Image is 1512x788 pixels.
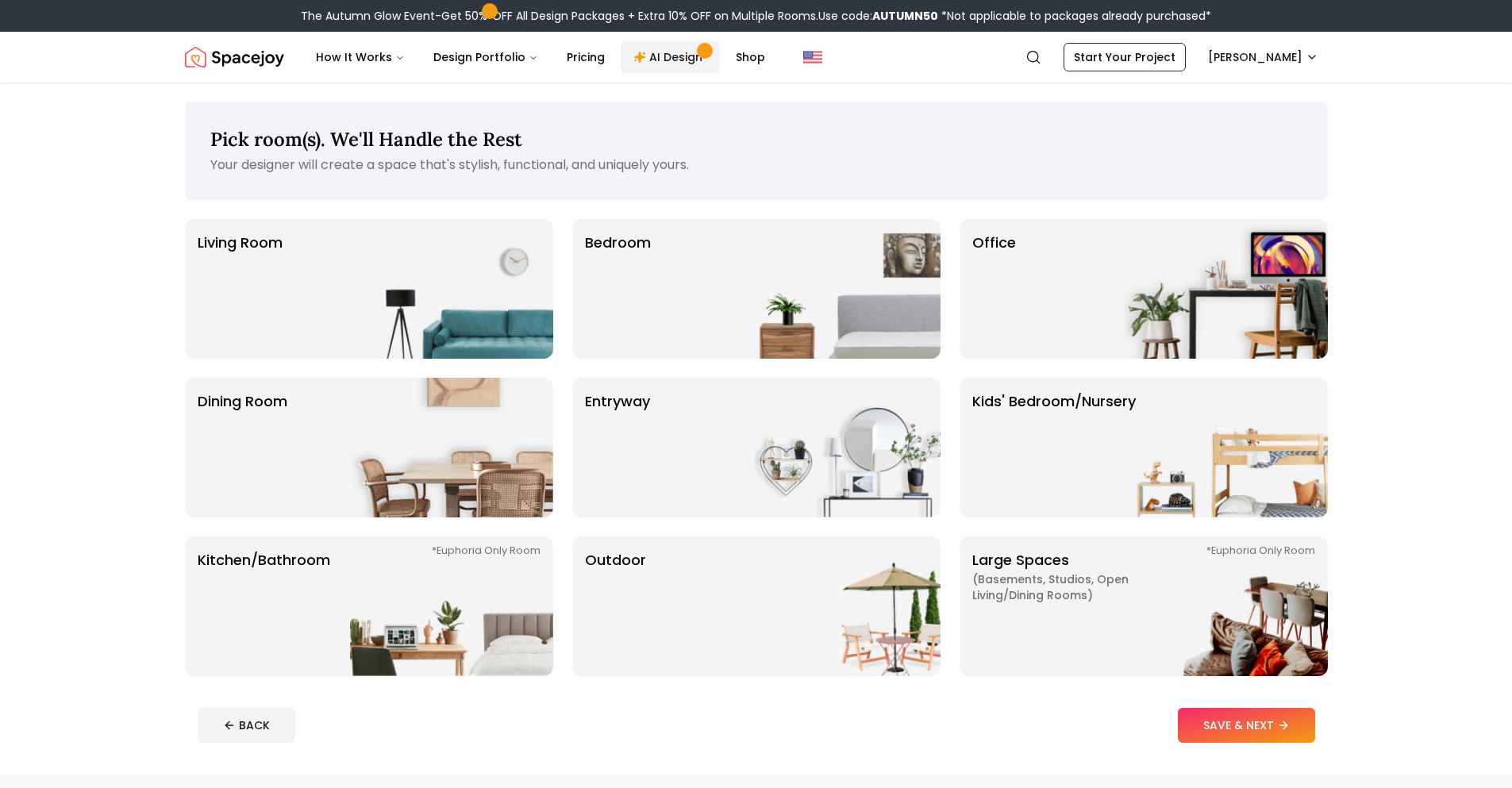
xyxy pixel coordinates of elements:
[185,41,284,73] a: Spacejoy
[185,41,284,73] img: Spacejoy Logo
[198,708,295,743] button: BACK
[972,232,1016,346] p: Office
[972,390,1136,505] p: Kids' Bedroom/Nursery
[198,390,287,505] p: Dining Room
[872,8,938,24] b: AUTUMN50
[737,219,941,359] img: Bedroom
[737,536,941,676] img: Outdoor
[421,41,551,73] button: Design Portfolio
[303,41,417,73] button: How It Works
[1178,708,1315,743] button: SAVE & NEXT
[303,41,778,73] nav: Main
[972,549,1171,663] p: Large Spaces
[585,390,650,505] p: entryway
[554,41,617,73] a: Pricing
[585,232,651,346] p: Bedroom
[1198,43,1328,71] button: [PERSON_NAME]
[585,549,646,663] p: Outdoor
[818,8,938,24] span: Use code:
[350,378,553,517] img: Dining Room
[350,219,553,359] img: Living Room
[723,41,778,73] a: Shop
[185,32,1328,83] nav: Global
[198,232,283,346] p: Living Room
[803,48,822,67] img: United States
[938,8,1211,24] span: *Not applicable to packages already purchased*
[1064,43,1186,71] a: Start Your Project
[1125,219,1328,359] img: Office
[621,41,720,73] a: AI Design
[301,8,1211,24] div: The Autumn Glow Event-Get 50% OFF All Design Packages + Extra 10% OFF on Multiple Rooms.
[737,378,941,517] img: entryway
[1125,378,1328,517] img: Kids' Bedroom/Nursery
[210,156,1302,175] p: Your designer will create a space that's stylish, functional, and uniquely yours.
[972,571,1171,603] span: ( Basements, Studios, Open living/dining rooms )
[350,536,553,676] img: Kitchen/Bathroom *Euphoria Only
[210,127,522,152] span: Pick room(s). We'll Handle the Rest
[1125,536,1328,676] img: Large Spaces *Euphoria Only
[198,549,330,663] p: Kitchen/Bathroom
